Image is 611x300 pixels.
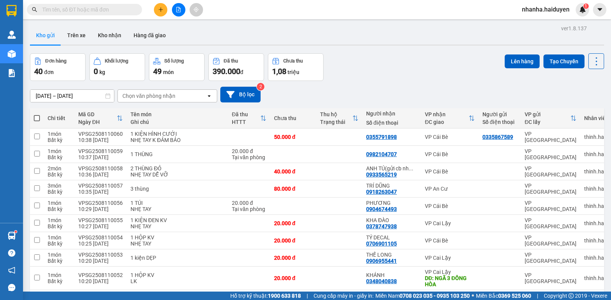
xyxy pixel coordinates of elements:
div: 1 món [48,200,71,206]
div: 1 món [48,252,71,258]
div: Bất kỳ [48,137,71,143]
div: 10:25 [DATE] [78,241,123,247]
span: | [307,292,308,300]
div: 10:20 [DATE] [78,258,123,264]
th: Toggle SortBy [421,108,479,129]
span: aim [193,7,199,12]
div: 1 món [48,148,71,154]
strong: 0708 023 035 - 0935 103 250 [400,293,470,299]
span: plus [158,7,163,12]
div: ver 1.8.137 [561,24,587,33]
div: Bất kỳ [48,206,71,212]
div: ĐC giao [425,119,469,125]
span: Cung cấp máy in - giấy in: [314,292,373,300]
div: Số điện thoại [482,119,517,125]
div: Bất kỳ [48,278,71,284]
img: logo-vxr [7,5,17,16]
div: 3 món [48,183,71,189]
button: Kho gửi [30,26,61,45]
div: VP Cai Lậy [425,255,475,261]
div: 20.000 đ [274,220,312,226]
div: 1 TÚI [130,200,224,206]
span: question-circle [8,249,15,257]
div: PHƯƠNG [366,200,417,206]
button: Trên xe [61,26,92,45]
sup: 1 [583,3,589,9]
img: warehouse-icon [8,232,16,240]
div: 10:37 [DATE] [78,154,123,160]
div: VP [GEOGRAPHIC_DATA] [525,148,576,160]
div: 10:35 [DATE] [78,189,123,195]
div: Tại văn phòng [232,206,266,212]
div: 50.000 đ [274,134,312,140]
div: 20.000 đ [274,275,312,281]
span: 49 [153,67,162,76]
div: Chọn văn phòng nhận [122,92,175,100]
button: Tạo Chuyến [543,54,585,68]
div: VP Cái Bè [425,203,475,209]
div: VPSG2508110053 [78,252,123,258]
div: DĐ: NGÃ 3 ĐÔNG HÒA [425,275,475,287]
div: VP gửi [525,111,570,117]
div: LK [130,278,224,284]
div: Bất kỳ [48,223,71,229]
div: 0933565219 [366,171,397,178]
span: đ [240,69,243,75]
div: Số điện thoại [366,120,417,126]
div: Thu hộ [320,111,352,117]
div: Bất kỳ [48,241,71,247]
button: caret-down [593,3,606,16]
div: Bất kỳ [48,171,71,178]
div: VP Cái Bè [425,134,475,140]
div: VP [GEOGRAPHIC_DATA] [525,234,576,247]
div: VP [GEOGRAPHIC_DATA] [525,272,576,284]
div: VP [GEOGRAPHIC_DATA] [525,165,576,178]
span: file-add [176,7,181,12]
div: VP Cái Bè [425,151,475,157]
div: VPSG2508110057 [78,183,123,189]
span: triệu [287,69,299,75]
div: VP [GEOGRAPHIC_DATA] [525,200,576,212]
div: 10:29 [DATE] [78,206,123,212]
span: 40 [34,67,43,76]
div: TRÍ DŨNG [366,183,417,189]
span: 1,08 [272,67,286,76]
div: VPSG2508110055 [78,217,123,223]
span: 390.000 [213,67,240,76]
div: Mã GD [78,111,117,117]
span: copyright [568,293,574,298]
th: Toggle SortBy [521,108,580,129]
div: Bất kỳ [48,258,71,264]
div: Bất kỳ [48,154,71,160]
img: icon-new-feature [579,6,586,13]
div: VP Cai Lậy [425,269,475,275]
button: plus [154,3,167,16]
span: đơn [44,69,54,75]
div: 1 món [48,217,71,223]
span: ⚪️ [472,294,474,297]
div: 0906955441 [366,258,397,264]
div: VPSG2508110052 [78,272,123,278]
div: 20.000 đ [274,237,312,244]
div: Chi tiết [48,115,71,121]
img: solution-icon [8,69,16,77]
div: Người gửi [482,111,517,117]
div: Ghi chú [130,119,224,125]
div: 1 món [48,234,71,241]
div: 20.000 đ [274,255,312,261]
div: VP nhận [425,111,469,117]
button: Hàng đã giao [127,26,172,45]
th: Toggle SortBy [74,108,127,129]
div: NHẸ TAY [130,223,224,229]
div: 3 thùng [130,186,224,192]
span: Miền Nam [375,292,470,300]
div: 1 kiện DẸP [130,255,224,261]
img: warehouse-icon [8,50,16,58]
div: 2 món [48,165,71,171]
input: Select a date range. [30,90,114,102]
div: 2 THÙNG ĐỎ [130,165,224,171]
img: warehouse-icon [8,31,16,39]
span: món [163,69,174,75]
strong: 0369 525 060 [498,293,531,299]
div: Đã thu [232,111,260,117]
